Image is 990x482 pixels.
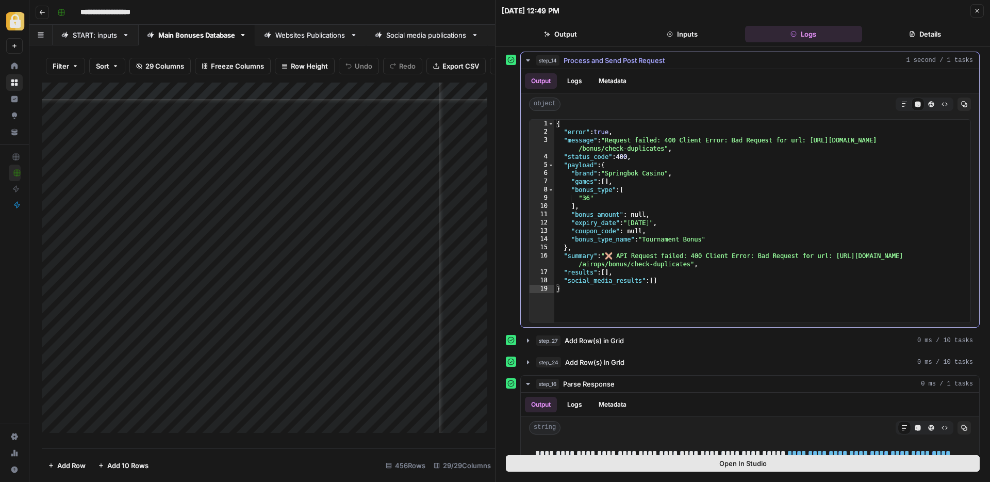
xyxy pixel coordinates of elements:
[529,421,560,435] span: string
[6,461,23,478] button: Help + Support
[521,69,979,327] div: 1 second / 1 tasks
[921,379,973,389] span: 0 ms / 1 tasks
[73,30,118,40] div: START: inputs
[745,26,863,42] button: Logs
[866,26,984,42] button: Details
[530,244,554,252] div: 15
[530,153,554,161] div: 4
[917,336,973,345] span: 0 ms / 10 tasks
[530,120,554,128] div: 1
[530,211,554,219] div: 11
[6,8,23,34] button: Workspace: Adzz
[530,194,554,202] div: 9
[917,358,973,367] span: 0 ms / 10 tasks
[6,12,25,30] img: Adzz Logo
[355,61,372,71] span: Undo
[6,445,23,461] a: Usage
[521,332,979,349] button: 0 ms / 10 tasks
[145,61,184,71] span: 29 Columns
[6,124,23,140] a: Your Data
[502,6,559,16] div: [DATE] 12:49 PM
[46,58,85,74] button: Filter
[548,186,554,194] span: Toggle code folding, rows 8 through 10
[96,61,109,71] span: Sort
[530,235,554,244] div: 14
[530,277,554,285] div: 18
[386,30,467,40] div: Social media publications
[530,227,554,235] div: 13
[195,58,271,74] button: Freeze Columns
[561,397,588,412] button: Logs
[561,73,588,89] button: Logs
[530,169,554,178] div: 6
[530,128,554,136] div: 2
[6,428,23,445] a: Settings
[6,107,23,124] a: Opportunities
[53,61,69,71] span: Filter
[138,25,255,45] a: Main Bonuses Database
[592,73,633,89] button: Metadata
[623,26,741,42] button: Inputs
[565,357,624,367] span: Add Row(s) in Grid
[530,285,554,293] div: 19
[536,379,559,389] span: step_16
[565,335,624,346] span: Add Row(s) in Grid
[129,58,191,74] button: 29 Columns
[382,457,430,474] div: 456 Rows
[592,397,633,412] button: Metadata
[536,357,561,367] span: step_24
[536,55,559,66] span: step_14
[426,58,486,74] button: Export CSV
[521,376,979,392] button: 0 ms / 1 tasks
[399,61,416,71] span: Redo
[502,26,619,42] button: Output
[366,25,487,45] a: Social media publications
[719,458,767,469] span: Open In Studio
[275,58,335,74] button: Row Height
[275,30,346,40] div: Websites Publications
[158,30,235,40] div: Main Bonuses Database
[6,74,23,91] a: Browse
[442,61,479,71] span: Export CSV
[530,178,554,186] div: 7
[529,98,560,111] span: object
[530,136,554,153] div: 3
[107,460,148,471] span: Add 10 Rows
[506,455,980,472] button: Open In Studio
[92,457,155,474] button: Add 10 Rows
[530,219,554,227] div: 12
[530,268,554,277] div: 17
[564,55,665,66] span: Process and Send Post Request
[530,202,554,211] div: 10
[6,58,23,74] a: Home
[906,56,973,65] span: 1 second / 1 tasks
[339,58,379,74] button: Undo
[6,91,23,107] a: Insights
[521,52,979,69] button: 1 second / 1 tasks
[57,460,86,471] span: Add Row
[211,61,264,71] span: Freeze Columns
[536,335,560,346] span: step_27
[530,186,554,194] div: 8
[530,252,554,268] div: 16
[525,397,557,412] button: Output
[548,120,554,128] span: Toggle code folding, rows 1 through 19
[383,58,422,74] button: Redo
[521,354,979,371] button: 0 ms / 10 tasks
[530,161,554,169] div: 5
[255,25,366,45] a: Websites Publications
[563,379,615,389] span: Parse Response
[487,25,630,45] a: another grid: extracted sources
[89,58,125,74] button: Sort
[525,73,557,89] button: Output
[548,161,554,169] span: Toggle code folding, rows 5 through 15
[53,25,138,45] a: START: inputs
[42,457,92,474] button: Add Row
[291,61,328,71] span: Row Height
[430,457,495,474] div: 29/29 Columns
